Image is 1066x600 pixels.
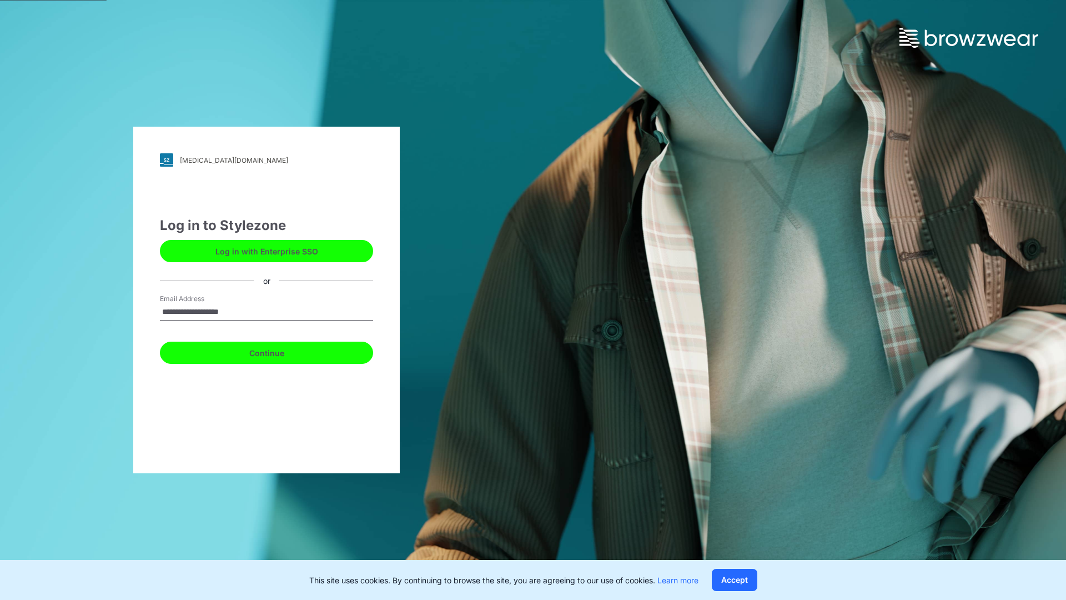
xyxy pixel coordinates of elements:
a: [MEDICAL_DATA][DOMAIN_NAME] [160,153,373,167]
p: This site uses cookies. By continuing to browse the site, you are agreeing to our use of cookies. [309,574,698,586]
div: [MEDICAL_DATA][DOMAIN_NAME] [180,156,288,164]
img: svg+xml;base64,PHN2ZyB3aWR0aD0iMjgiIGhlaWdodD0iMjgiIHZpZXdCb3g9IjAgMCAyOCAyOCIgZmlsbD0ibm9uZSIgeG... [160,153,173,167]
label: Email Address [160,294,238,304]
img: browzwear-logo.73288ffb.svg [899,28,1038,48]
button: Log in with Enterprise SSO [160,240,373,262]
a: Learn more [657,576,698,585]
button: Accept [712,569,757,591]
button: Continue [160,342,373,364]
div: Log in to Stylezone [160,216,373,236]
div: or [254,274,279,286]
